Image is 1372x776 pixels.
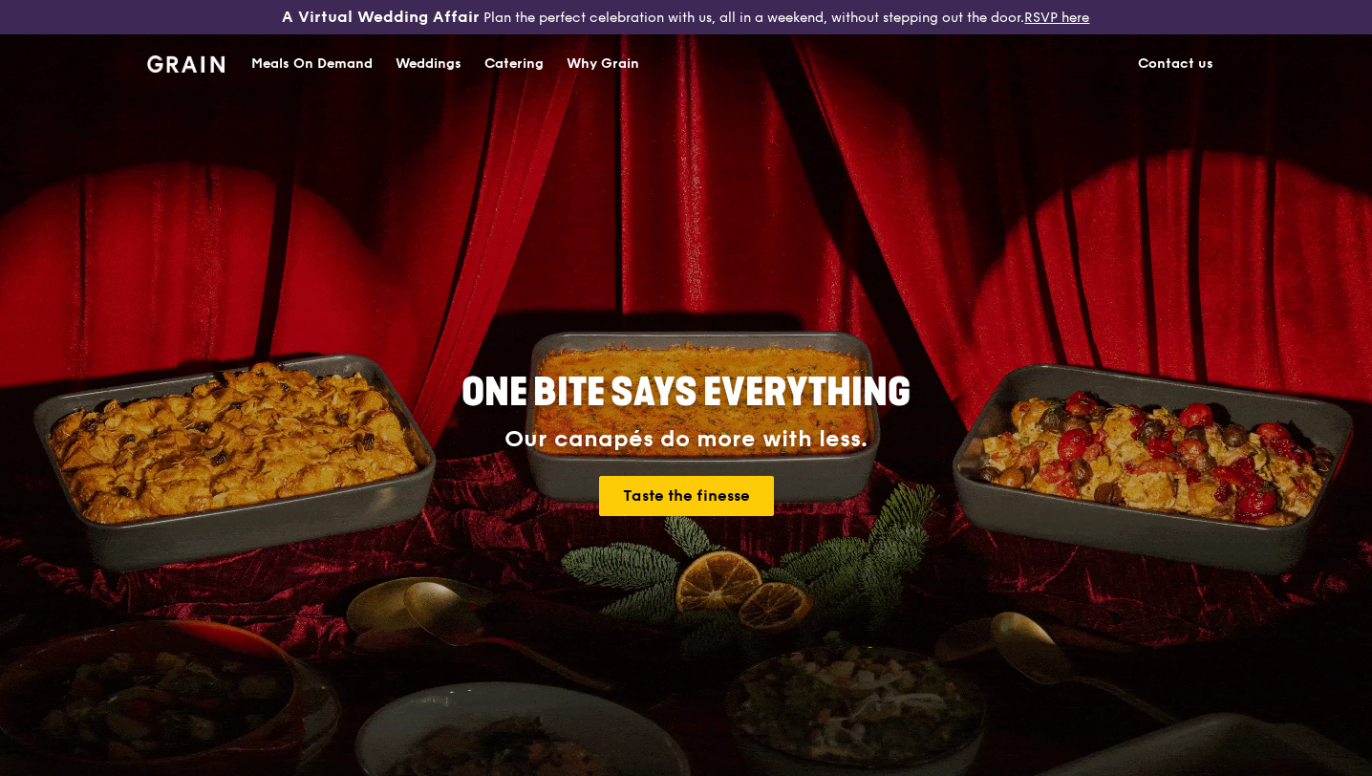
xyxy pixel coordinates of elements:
[1126,35,1225,93] a: Contact us
[147,33,225,91] a: GrainGrain
[282,8,480,27] h3: A Virtual Wedding Affair
[484,35,544,93] div: Catering
[342,426,1030,453] div: Our canapés do more with less.
[396,35,461,93] div: Weddings
[384,35,473,93] a: Weddings
[473,35,555,93] a: Catering
[461,370,911,416] span: ONE BITE SAYS EVERYTHING
[599,476,774,516] a: Taste the finesse
[555,35,651,93] a: Why Grain
[1024,10,1089,26] a: RSVP here
[251,35,373,93] div: Meals On Demand
[228,8,1143,27] div: Plan the perfect celebration with us, all in a weekend, without stepping out the door.
[567,35,639,93] div: Why Grain
[147,55,225,73] img: Grain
